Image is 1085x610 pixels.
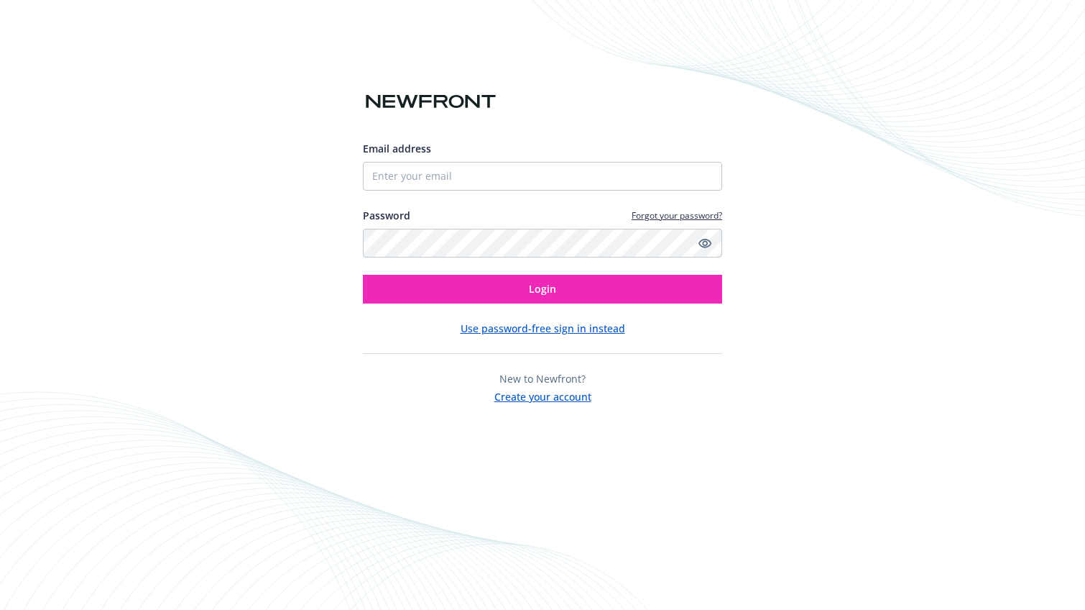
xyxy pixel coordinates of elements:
a: Show password [696,235,714,252]
img: Newfront logo [363,89,499,114]
label: Password [363,208,410,223]
button: Create your account [494,386,591,404]
span: New to Newfront? [499,372,586,386]
span: Login [529,282,556,296]
input: Enter your email [363,162,722,191]
button: Use password-free sign in instead [461,321,625,336]
span: Email address [363,142,431,155]
a: Forgot your password? [632,209,722,222]
button: Login [363,275,722,304]
input: Enter your password [363,229,722,258]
